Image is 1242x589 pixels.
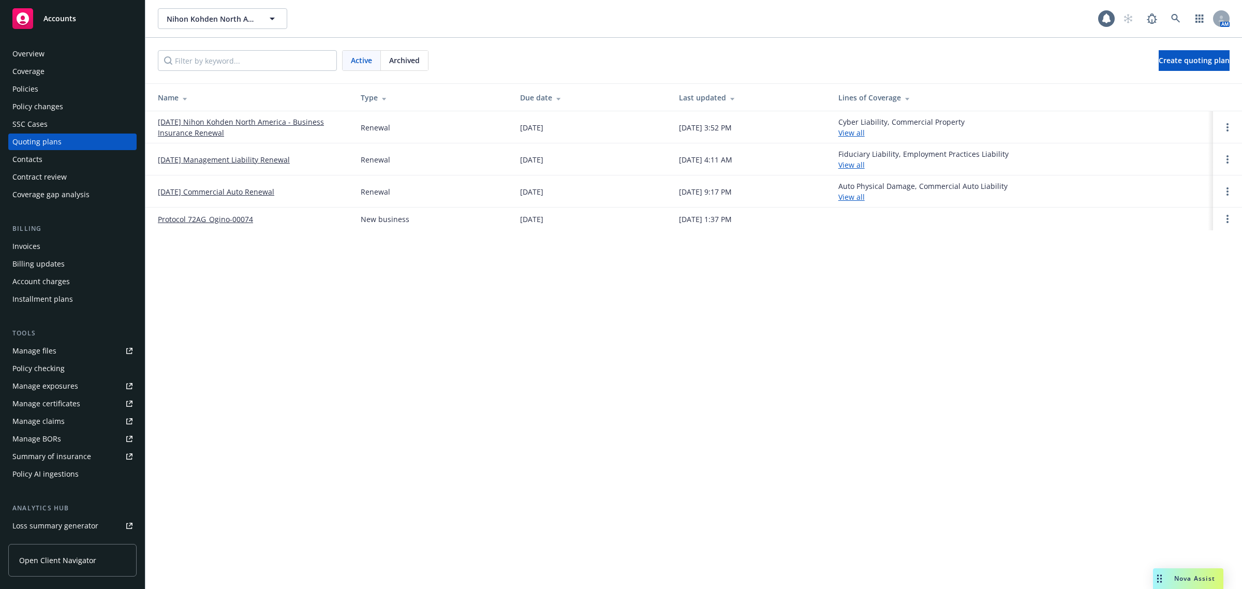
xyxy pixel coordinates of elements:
a: Report a Bug [1142,8,1162,29]
a: [DATE] Management Liability Renewal [158,154,290,165]
a: SSC Cases [8,116,137,132]
div: Coverage gap analysis [12,186,90,203]
div: Due date [520,92,663,103]
div: Fiduciary Liability, Employment Practices Liability [838,149,1009,170]
a: Summary of insurance [8,448,137,465]
div: Auto Physical Damage, Commercial Auto Liability [838,181,1008,202]
a: Open options [1221,213,1234,225]
span: Archived [389,55,420,66]
div: Contract review [12,169,67,185]
div: Overview [12,46,45,62]
div: Contacts [12,151,42,168]
div: Analytics hub [8,503,137,513]
div: [DATE] 1:37 PM [679,214,732,225]
a: Manage exposures [8,378,137,394]
div: Name [158,92,344,103]
span: Accounts [43,14,76,23]
a: Contract review [8,169,137,185]
div: Manage files [12,343,56,359]
a: Open options [1221,185,1234,198]
div: Cyber Liability, Commercial Property [838,116,965,138]
span: Create quoting plan [1159,55,1230,65]
div: Policy changes [12,98,63,115]
a: Manage certificates [8,395,137,412]
div: Tools [8,328,137,338]
a: Manage files [8,343,137,359]
div: Manage exposures [12,378,78,394]
div: SSC Cases [12,116,48,132]
span: Nova Assist [1174,574,1215,583]
a: View all [838,128,865,138]
div: Manage certificates [12,395,80,412]
div: [DATE] [520,214,543,225]
a: Open options [1221,121,1234,134]
a: Start snowing [1118,8,1138,29]
a: Billing updates [8,256,137,272]
div: [DATE] 9:17 PM [679,186,732,197]
div: Invoices [12,238,40,255]
a: Coverage [8,63,137,80]
div: Billing updates [12,256,65,272]
div: [DATE] [520,154,543,165]
div: [DATE] 4:11 AM [679,154,732,165]
a: Policy checking [8,360,137,377]
a: Policies [8,81,137,97]
div: Policy checking [12,360,65,377]
a: View all [838,160,865,170]
a: Accounts [8,4,137,33]
div: New business [361,214,409,225]
a: Policy changes [8,98,137,115]
button: Nova Assist [1153,568,1223,589]
div: Account charges [12,273,70,290]
a: Quoting plans [8,134,137,150]
div: Installment plans [12,291,73,307]
div: Renewal [361,154,390,165]
a: [DATE] Nihon Kohden North America - Business Insurance Renewal [158,116,344,138]
div: Loss summary generator [12,518,98,534]
a: Protocol 72AG_Ogino-00074 [158,214,253,225]
a: Manage claims [8,413,137,430]
div: Policies [12,81,38,97]
a: Create quoting plan [1159,50,1230,71]
a: Invoices [8,238,137,255]
div: Last updated [679,92,822,103]
a: Coverage gap analysis [8,186,137,203]
div: Summary of insurance [12,448,91,465]
div: Manage claims [12,413,65,430]
div: Renewal [361,186,390,197]
div: Drag to move [1153,568,1166,589]
a: Account charges [8,273,137,290]
span: Open Client Navigator [19,555,96,566]
a: Contacts [8,151,137,168]
div: Type [361,92,504,103]
div: Lines of Coverage [838,92,1205,103]
div: [DATE] [520,122,543,133]
a: Installment plans [8,291,137,307]
a: Loss summary generator [8,518,137,534]
a: Switch app [1189,8,1210,29]
div: [DATE] 3:52 PM [679,122,732,133]
a: View all [838,192,865,202]
div: Billing [8,224,137,234]
a: Open options [1221,153,1234,166]
input: Filter by keyword... [158,50,337,71]
span: Nihon Kohden North America, Inc. [167,13,256,24]
div: Manage BORs [12,431,61,447]
a: Overview [8,46,137,62]
div: Quoting plans [12,134,62,150]
div: Policy AI ingestions [12,466,79,482]
div: [DATE] [520,186,543,197]
a: Manage BORs [8,431,137,447]
div: Coverage [12,63,45,80]
button: Nihon Kohden North America, Inc. [158,8,287,29]
a: [DATE] Commercial Auto Renewal [158,186,274,197]
div: Renewal [361,122,390,133]
a: Search [1165,8,1186,29]
a: Policy AI ingestions [8,466,137,482]
span: Active [351,55,372,66]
